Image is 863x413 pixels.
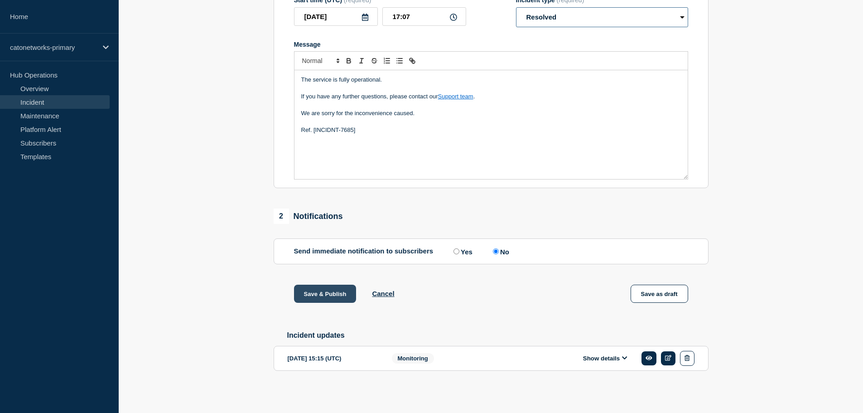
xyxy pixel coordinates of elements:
[342,55,355,66] button: Toggle bold text
[294,7,378,26] input: YYYY-MM-DD
[301,126,681,134] p: Ref. [INCIDNT-7685]
[451,247,472,256] label: Yes
[10,44,97,51] p: catonetworks-primary
[393,55,406,66] button: Toggle bulleted list
[274,209,289,224] span: 2
[355,55,368,66] button: Toggle italic text
[294,285,357,303] button: Save & Publish
[453,248,459,254] input: Yes
[381,55,393,66] button: Toggle ordered list
[493,248,499,254] input: No
[294,70,688,179] div: Message
[301,92,681,101] p: If you have any further questions, please contact our .
[294,247,434,256] p: Send immediate notification to subscribers
[301,76,681,84] p: The service is fully operational.
[301,109,681,117] p: We are sorry for the inconvenience caused.
[274,209,343,224] div: Notifications
[294,247,688,256] div: Send immediate notification to subscribers
[406,55,419,66] button: Toggle link
[372,290,394,297] button: Cancel
[580,355,630,362] button: Show details
[288,351,378,366] div: [DATE] 15:15 (UTC)
[392,353,434,364] span: Monitoring
[438,93,473,100] a: Support team
[382,7,466,26] input: HH:MM
[298,55,342,66] span: Font size
[631,285,688,303] button: Save as draft
[491,247,509,256] label: No
[287,331,709,340] h2: Incident updates
[294,41,688,48] div: Message
[516,7,688,27] select: Incident type
[368,55,381,66] button: Toggle strikethrough text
